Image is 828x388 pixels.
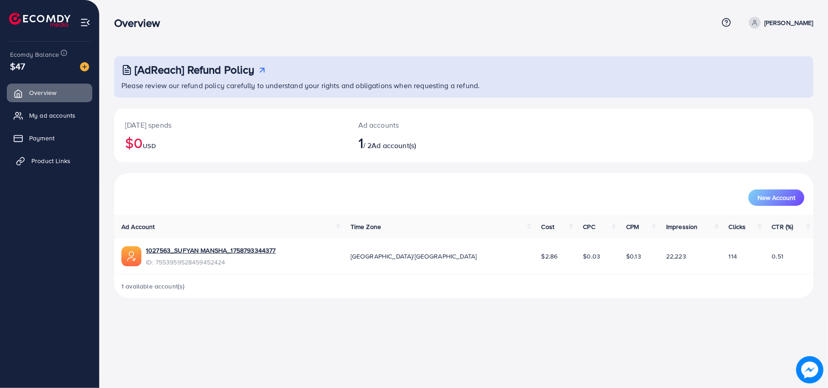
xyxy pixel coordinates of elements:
[358,119,512,130] p: Ad accounts
[135,63,255,76] h3: [AdReach] Refund Policy
[121,246,141,266] img: ic-ads-acc.e4c84228.svg
[729,252,737,261] span: 114
[146,246,276,255] a: 1027563_SUFYAN MANSHA_1758793344377
[358,132,363,153] span: 1
[121,282,185,291] span: 1 available account(s)
[748,189,804,206] button: New Account
[7,152,92,170] a: Product Links
[583,252,601,261] span: $0.03
[121,80,808,91] p: Please review our refund policy carefully to understand your rights and obligations when requesti...
[125,119,336,130] p: [DATE] spends
[80,17,90,28] img: menu
[583,222,595,231] span: CPC
[542,252,558,261] span: $2.86
[666,222,698,231] span: Impression
[351,252,477,261] span: [GEOGRAPHIC_DATA]/[GEOGRAPHIC_DATA]
[666,252,686,261] span: 22,223
[758,194,795,201] span: New Account
[125,134,336,151] h2: $0
[10,50,59,59] span: Ecomdy Balance
[146,258,276,267] span: ID: 7553959528459452424
[729,222,746,231] span: Clicks
[542,222,555,231] span: Cost
[143,141,156,150] span: USD
[772,252,784,261] span: 0.51
[626,222,639,231] span: CPM
[351,222,381,231] span: Time Zone
[7,129,92,147] a: Payment
[80,62,89,71] img: image
[626,252,641,261] span: $0.13
[745,17,813,29] a: [PERSON_NAME]
[772,222,793,231] span: CTR (%)
[29,111,75,120] span: My ad accounts
[7,106,92,124] a: My ad accounts
[358,134,512,151] h2: / 2
[371,140,416,150] span: Ad account(s)
[121,222,155,231] span: Ad Account
[29,134,55,143] span: Payment
[114,16,167,30] h3: Overview
[10,60,25,73] span: $47
[764,17,813,28] p: [PERSON_NAME]
[796,356,823,383] img: image
[31,156,70,165] span: Product Links
[9,13,70,27] img: logo
[7,84,92,102] a: Overview
[29,88,56,97] span: Overview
